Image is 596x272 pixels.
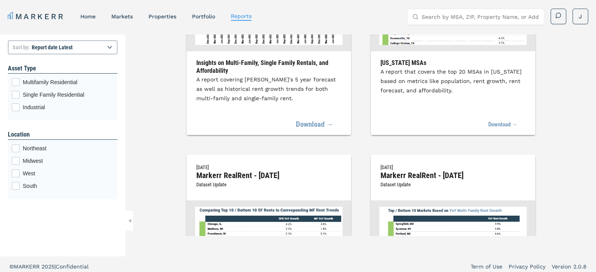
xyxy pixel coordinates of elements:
[12,103,114,111] div: Industrial checkbox input
[111,13,133,20] a: markets
[8,64,118,73] h1: Asset Type
[12,157,114,165] div: Midwest checkbox input
[296,116,333,133] a: Download →
[380,172,525,179] h2: Markerr RealRent - [DATE]
[8,11,65,22] a: MARKERR
[231,13,252,19] a: reports
[149,13,176,20] a: properties
[380,59,525,67] h3: [US_STATE] MSAs
[196,164,209,170] span: [DATE]
[12,78,114,86] div: Multifamily Residential checkbox input
[579,13,582,20] span: J
[380,68,522,94] span: A report that covers the top 20 MSAs in [US_STATE] based on metrics like population, rent growth,...
[196,182,226,187] span: Dataset Update
[471,263,502,270] a: Term of Use
[23,103,114,111] span: Industrial
[23,144,114,152] span: Northeast
[196,76,336,101] span: A report covering [PERSON_NAME]'s 5 year forecast as well as historical rent growth trends for bo...
[8,40,118,54] select: Sort by:
[422,9,539,25] input: Search by MSA, ZIP, Property Name, or Address
[552,263,587,270] a: Version 2.0.8
[42,263,56,270] span: 2025 |
[23,91,114,99] span: Single Family Residential
[196,172,341,179] h2: Markerr RealRent - [DATE]
[23,182,114,190] span: South
[12,182,114,190] div: South checkbox input
[12,169,114,177] div: West checkbox input
[196,59,341,75] h3: Insights on Multi-Family, Single Family Rentals, and Affordability
[380,164,393,170] span: [DATE]
[195,207,342,270] img: Markerr RealRent - July 2025
[14,263,42,270] span: MARKERR
[8,130,118,139] h1: Location
[23,78,114,86] span: Multifamily Residential
[379,207,527,270] img: Markerr RealRent - June 2025
[380,182,411,187] span: Dataset Update
[488,116,518,133] a: Download →
[23,169,114,177] span: West
[509,263,545,270] a: Privacy Policy
[80,13,96,20] a: home
[572,9,588,24] button: J
[12,91,114,99] div: Single Family Residential checkbox input
[23,157,114,165] span: Midwest
[9,263,14,270] span: ©
[192,13,215,20] a: Portfolio
[56,263,89,270] span: Confidential
[12,144,114,152] div: Northeast checkbox input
